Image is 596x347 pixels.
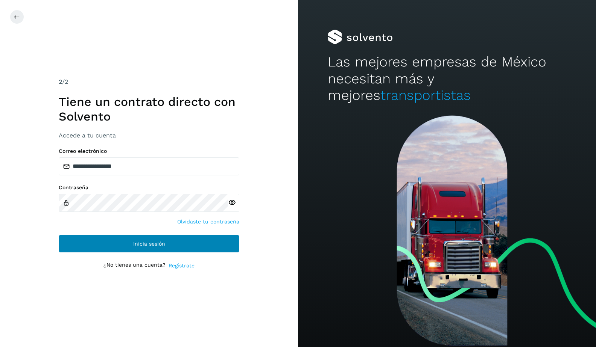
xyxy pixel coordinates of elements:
[169,262,195,270] a: Regístrate
[59,184,239,191] label: Contraseña
[177,218,239,226] a: Olvidaste tu contraseña
[59,77,239,86] div: /2
[59,235,239,253] button: Inicia sesión
[59,78,62,85] span: 2
[328,54,566,104] h2: Las mejores empresas de México necesitan más y mejores
[380,87,471,103] span: transportistas
[103,262,166,270] p: ¿No tienes una cuenta?
[59,132,239,139] h3: Accede a tu cuenta
[59,148,239,154] label: Correo electrónico
[59,95,239,124] h1: Tiene un contrato directo con Solvento
[133,241,165,246] span: Inicia sesión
